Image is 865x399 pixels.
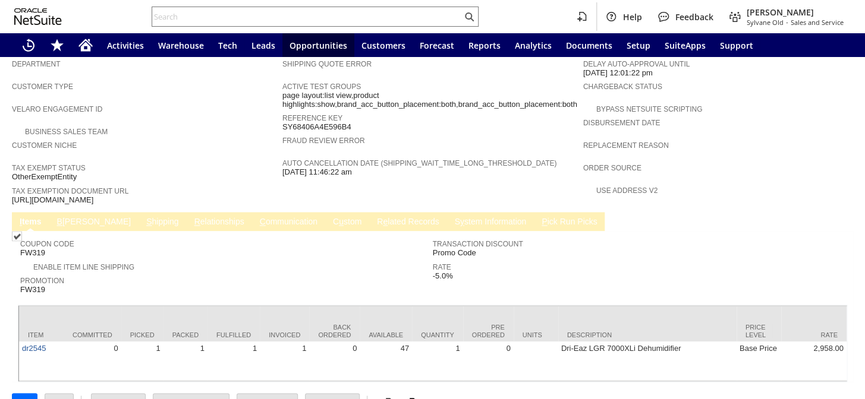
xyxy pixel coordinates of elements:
[20,285,45,294] span: FW319
[158,40,204,51] span: Warehouse
[282,167,352,177] span: [DATE] 11:46:22 am
[43,33,71,57] div: Shortcuts
[282,33,354,57] a: Opportunities
[583,68,653,78] span: [DATE] 12:01:22 pm
[567,331,728,338] div: Description
[675,11,713,23] span: Feedback
[54,217,134,228] a: B[PERSON_NAME]
[282,159,556,167] a: Auto Cancellation Date (shipping_wait_time_long_threshold_date)
[791,18,844,27] span: Sales and Service
[309,341,360,381] td: 0
[596,186,658,195] a: Use Address V2
[282,137,365,145] a: Fraud Review Error
[71,33,100,57] a: Home
[17,217,45,228] a: Items
[191,217,247,228] a: Relationships
[462,9,476,24] svg: Search
[28,331,55,338] div: Item
[151,33,211,57] a: Warehouse
[433,271,453,281] span: -5.0%
[451,217,529,228] a: System Information
[130,331,155,338] div: Picked
[472,324,505,338] div: Pre Ordered
[12,105,102,113] a: Velaro Engagement ID
[665,40,706,51] span: SuiteApps
[211,33,244,57] a: Tech
[374,217,442,228] a: Related Records
[508,33,559,57] a: Analytics
[596,105,702,113] a: Bypass NetSuite Scripting
[290,40,347,51] span: Opportunities
[412,341,463,381] td: 1
[107,40,144,51] span: Activities
[413,33,461,57] a: Forecast
[14,33,43,57] a: Recent Records
[781,341,847,381] td: 2,958.00
[121,341,163,381] td: 1
[33,263,134,271] a: Enable Item Line Shipping
[50,38,64,52] svg: Shortcuts
[627,40,650,51] span: Setup
[515,40,552,51] span: Analytics
[282,91,577,109] span: page layout:list view,product highlights:show,brand_acc_button_placement:both,brand_acc_button_pl...
[747,18,784,27] span: Sylvane Old
[20,277,64,285] a: Promotion
[172,331,199,338] div: Packed
[747,7,844,18] span: [PERSON_NAME]
[78,38,93,52] svg: Home
[20,217,22,226] span: I
[318,324,351,338] div: Back Ordered
[152,9,462,24] input: Search
[20,240,74,248] a: Coupon Code
[22,343,46,352] a: dr2545
[790,331,838,338] div: Rate
[282,83,361,91] a: Active Test Groups
[421,331,454,338] div: Quantity
[163,341,207,381] td: 1
[619,33,658,57] a: Setup
[433,263,451,271] a: Rate
[269,331,300,338] div: Invoiced
[354,33,413,57] a: Customers
[559,33,619,57] a: Documents
[14,8,62,25] svg: logo
[143,217,182,228] a: Shipping
[433,240,523,248] a: Transaction Discount
[658,33,713,57] a: SuiteApps
[737,341,781,381] td: Base Price
[746,324,772,338] div: Price Level
[463,341,514,381] td: 0
[251,40,275,51] span: Leads
[330,217,364,228] a: Custom
[539,217,600,228] a: Pick Run Picks
[216,331,251,338] div: Fulfilled
[282,122,351,132] span: SY68406A4E596B4
[282,60,372,68] a: Shipping Quote Error
[64,341,121,381] td: 0
[583,141,669,150] a: Replacement reason
[461,33,508,57] a: Reports
[720,40,753,51] span: Support
[12,195,93,205] span: [URL][DOMAIN_NAME]
[207,341,260,381] td: 1
[73,331,112,338] div: Committed
[12,187,128,195] a: Tax Exemption Document URL
[433,248,476,258] span: Promo Code
[566,40,612,51] span: Documents
[369,331,403,338] div: Available
[623,11,642,23] span: Help
[12,172,77,182] span: OtherExemptEntity
[583,164,641,172] a: Order Source
[468,40,501,51] span: Reports
[339,217,344,226] span: u
[361,40,405,51] span: Customers
[713,33,760,57] a: Support
[383,217,388,226] span: e
[12,141,77,150] a: Customer Niche
[146,217,152,226] span: S
[257,217,320,228] a: Communication
[542,217,547,226] span: P
[360,341,412,381] td: 47
[244,33,282,57] a: Leads
[12,60,61,68] a: Department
